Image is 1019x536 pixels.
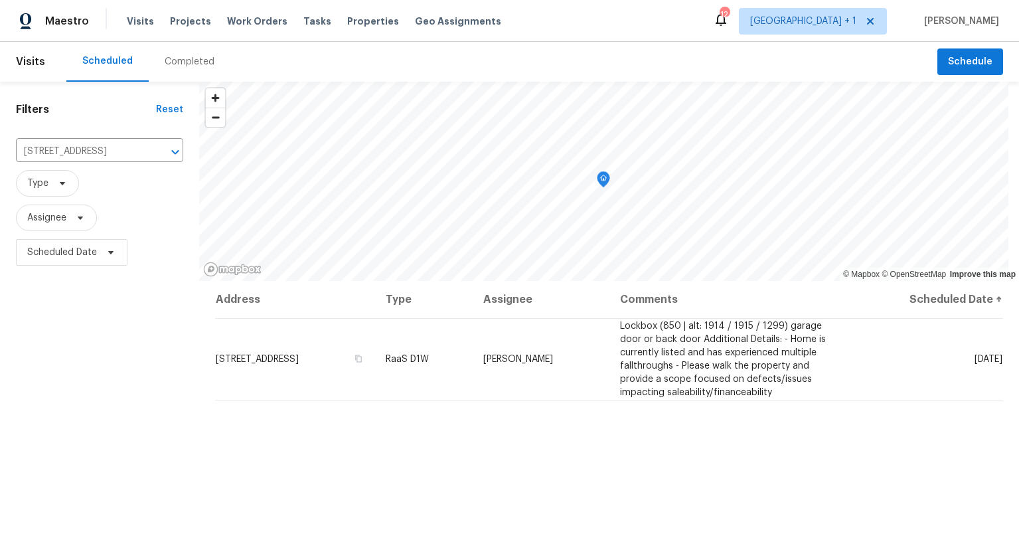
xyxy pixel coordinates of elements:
[127,15,154,28] span: Visits
[975,355,1002,364] span: [DATE]
[156,103,183,116] div: Reset
[166,143,185,161] button: Open
[375,281,472,318] th: Type
[170,15,211,28] span: Projects
[206,88,225,108] button: Zoom in
[199,82,1008,281] canvas: Map
[750,15,856,28] span: [GEOGRAPHIC_DATA] + 1
[216,355,299,364] span: [STREET_ADDRESS]
[620,321,826,397] span: Lockbox (850 | alt: 1914 / 1915 / 1299) garage door or back door Additional Details: - Home is cu...
[45,15,89,28] span: Maestro
[846,281,1003,318] th: Scheduled Date ↑
[882,270,946,279] a: OpenStreetMap
[27,211,66,224] span: Assignee
[303,17,331,26] span: Tasks
[353,353,364,365] button: Copy Address
[16,47,45,76] span: Visits
[82,54,133,68] div: Scheduled
[720,8,729,21] div: 12
[919,15,999,28] span: [PERSON_NAME]
[27,246,97,259] span: Scheduled Date
[950,270,1016,279] a: Improve this map
[347,15,399,28] span: Properties
[27,177,48,190] span: Type
[483,355,553,364] span: [PERSON_NAME]
[597,171,610,192] div: Map marker
[16,141,146,162] input: Search for an address...
[16,103,156,116] h1: Filters
[948,54,992,70] span: Schedule
[843,270,880,279] a: Mapbox
[203,262,262,277] a: Mapbox homepage
[415,15,501,28] span: Geo Assignments
[165,55,214,68] div: Completed
[473,281,610,318] th: Assignee
[215,281,375,318] th: Address
[206,108,225,127] button: Zoom out
[609,281,846,318] th: Comments
[386,355,429,364] span: RaaS D1W
[227,15,287,28] span: Work Orders
[937,48,1003,76] button: Schedule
